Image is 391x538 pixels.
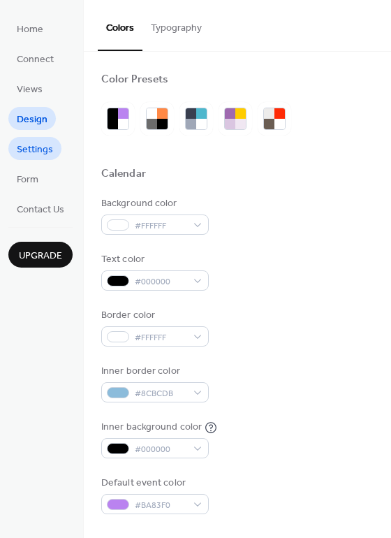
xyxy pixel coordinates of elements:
[8,47,62,70] a: Connect
[101,167,146,182] div: Calendar
[17,173,38,187] span: Form
[8,167,47,190] a: Form
[135,386,186,401] span: #8CBCDB
[101,364,206,379] div: Inner border color
[17,22,43,37] span: Home
[135,330,186,345] span: #FFFFFF
[135,219,186,233] span: #FFFFFF
[135,275,186,289] span: #000000
[17,203,64,217] span: Contact Us
[8,137,61,160] a: Settings
[17,143,53,157] span: Settings
[135,498,186,513] span: #BA83F0
[101,308,206,323] div: Border color
[8,107,56,130] a: Design
[8,17,52,40] a: Home
[8,77,51,100] a: Views
[8,197,73,220] a: Contact Us
[135,442,186,457] span: #000000
[17,112,47,127] span: Design
[19,249,62,263] span: Upgrade
[17,82,43,97] span: Views
[101,196,206,211] div: Background color
[101,476,206,490] div: Default event color
[8,242,73,268] button: Upgrade
[17,52,54,67] span: Connect
[101,252,206,267] div: Text color
[101,420,202,435] div: Inner background color
[101,73,168,87] div: Color Presets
